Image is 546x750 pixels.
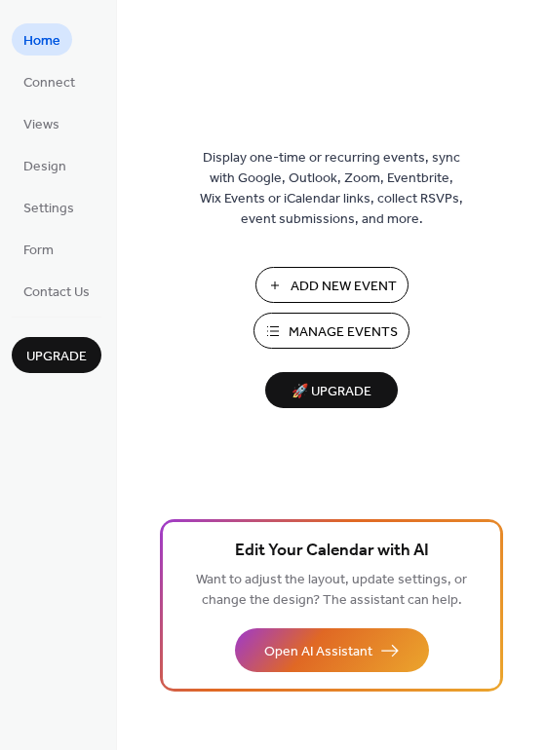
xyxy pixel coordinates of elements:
[23,73,75,94] span: Connect
[23,31,60,52] span: Home
[200,148,463,230] span: Display one-time or recurring events, sync with Google, Outlook, Zoom, Eventbrite, Wix Events or ...
[289,322,398,343] span: Manage Events
[23,282,90,303] span: Contact Us
[26,347,87,367] span: Upgrade
[255,267,409,303] button: Add New Event
[12,191,86,223] a: Settings
[291,277,397,297] span: Add New Event
[23,115,59,135] span: Views
[23,241,54,261] span: Form
[23,199,74,219] span: Settings
[253,313,409,349] button: Manage Events
[264,642,372,662] span: Open AI Assistant
[265,372,398,408] button: 🚀 Upgrade
[235,628,429,672] button: Open AI Assistant
[196,567,467,614] span: Want to adjust the layout, update settings, or change the design? The assistant can help.
[12,275,101,307] a: Contact Us
[12,65,87,97] a: Connect
[12,23,72,56] a: Home
[12,149,78,181] a: Design
[23,157,66,177] span: Design
[235,538,429,565] span: Edit Your Calendar with AI
[12,233,65,265] a: Form
[12,337,101,373] button: Upgrade
[12,107,71,139] a: Views
[277,379,386,405] span: 🚀 Upgrade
